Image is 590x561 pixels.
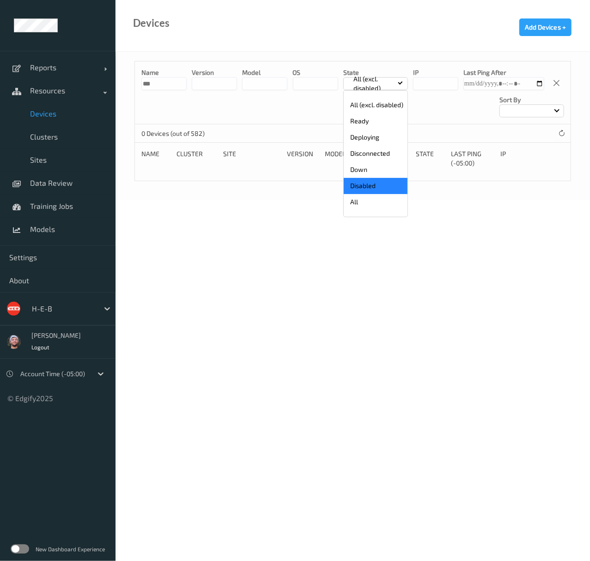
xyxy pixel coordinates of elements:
div: ip [500,149,535,168]
p: 0 Devices (out of 582) [141,129,211,138]
p: version [192,68,237,77]
p: OS [293,68,338,77]
p: State [343,68,408,77]
p: All [344,194,408,210]
p: All (excl. disabled) [350,74,398,93]
button: Add Devices + [519,18,572,36]
p: Disconnected [344,146,408,162]
p: All (excl. disabled) [344,97,408,113]
div: Model [325,149,362,168]
p: Deploying [344,129,408,146]
div: Site [223,149,280,168]
div: State [416,149,444,168]
p: Name [141,68,187,77]
div: version [287,149,318,168]
div: Name [141,149,170,168]
p: Disabled [344,178,408,194]
p: Last Ping After [463,68,544,77]
p: Down [344,162,408,178]
div: Devices [133,18,170,28]
p: Ready [344,113,408,129]
p: IP [413,68,458,77]
p: model [242,68,287,77]
p: Sort by [499,95,564,104]
div: Last Ping (-05:00) [451,149,494,168]
div: Cluster [176,149,217,168]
